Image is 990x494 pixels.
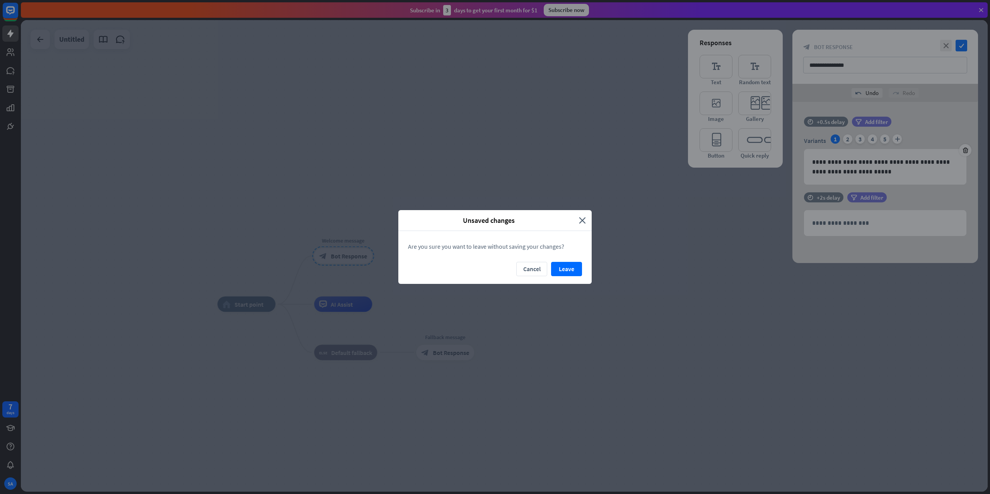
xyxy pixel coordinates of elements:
[579,216,586,225] i: close
[516,262,547,276] button: Cancel
[551,262,582,276] button: Leave
[408,243,564,250] span: Are you sure you want to leave without saving your changes?
[404,216,573,225] span: Unsaved changes
[6,3,29,26] button: Open LiveChat chat widget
